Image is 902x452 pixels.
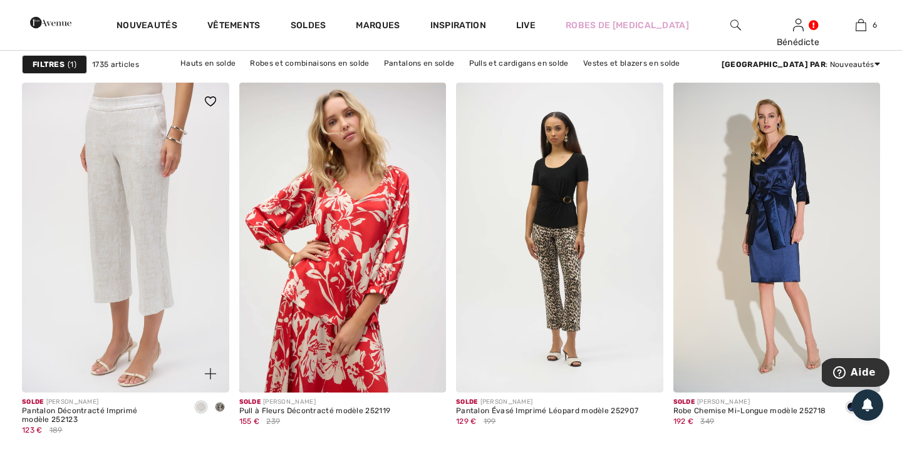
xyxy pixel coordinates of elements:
a: Pantalon Décontracté Imprimé modèle 252123. Beige/vanilla [22,83,229,393]
span: Solde [239,398,261,406]
a: Hauts en solde [174,55,242,71]
div: Navy Blue [842,398,861,418]
a: Vestes et blazers en solde [577,55,687,71]
a: Live [516,19,536,32]
span: 129 € [456,417,477,426]
a: Se connecter [793,19,804,31]
a: Marques [356,20,400,33]
a: Robes de [MEDICAL_DATA] [566,19,689,32]
span: 239 [266,416,280,427]
img: 1ère Avenue [30,10,71,35]
div: : Nouveautés [722,59,880,70]
div: Beige/vanilla [192,398,210,418]
a: 6 [830,18,891,33]
span: Solde [456,398,478,406]
a: Jupes en solde [331,71,399,88]
div: [PERSON_NAME] [239,398,391,407]
img: Robe Chemise Mi-Longue modèle 252718. Geranium [673,83,881,393]
span: 199 [484,416,496,427]
div: Bénédicte [767,36,829,49]
img: Pantalon Évasé Imprimé Léopard modèle 252907. Beige/Noir [456,83,663,393]
span: 189 [49,424,63,436]
div: [PERSON_NAME] [673,398,826,407]
img: Mon panier [856,18,866,33]
div: Pantalon Évasé Imprimé Léopard modèle 252907 [456,407,638,416]
img: plus_v2.svg [205,368,216,379]
a: Pantalons en solde [378,55,460,71]
span: Solde [22,398,44,406]
a: Nouveautés [117,20,177,33]
div: Beige/Black [210,398,229,418]
strong: Filtres [33,59,65,70]
strong: [GEOGRAPHIC_DATA] par [722,60,826,69]
iframe: Ouvre un widget dans lequel vous pouvez trouver plus d’informations [822,358,889,389]
img: Pull à Fleurs Décontracté modèle 252119. Red/cream [239,83,447,393]
div: [PERSON_NAME] [22,398,182,407]
a: Vêtements [207,20,261,33]
span: 192 € [673,417,694,426]
span: Inspiration [430,20,486,33]
img: heart_black_full.svg [205,96,216,106]
span: 155 € [239,417,260,426]
span: 1735 articles [92,59,139,70]
a: Soldes [291,20,326,33]
span: 1 [68,59,76,70]
div: Pull à Fleurs Décontracté modèle 252119 [239,407,391,416]
span: 349 [700,416,714,427]
div: Robe Chemise Mi-Longue modèle 252718 [673,407,826,416]
img: Mes infos [793,18,804,33]
a: Robes et combinaisons en solde [244,55,375,71]
div: Pantalon Décontracté Imprimé modèle 252123 [22,407,182,424]
img: recherche [730,18,741,33]
span: Solde [673,398,695,406]
span: 6 [873,19,877,31]
div: [PERSON_NAME] [456,398,638,407]
a: Vêtements d'extérieur en solde [401,71,530,88]
a: Pulls et cardigans en solde [463,55,575,71]
span: 123 € [22,426,43,434]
